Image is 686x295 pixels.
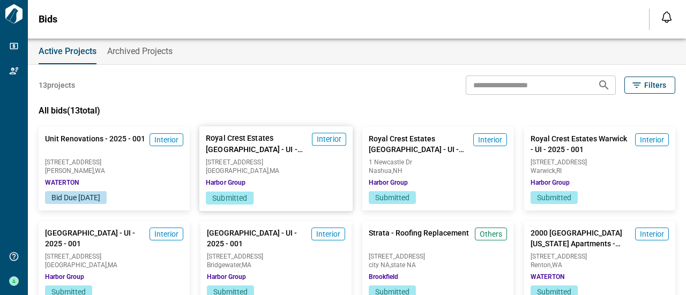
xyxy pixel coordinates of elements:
[207,273,246,281] span: Harbor Group
[45,228,145,249] span: [GEOGRAPHIC_DATA] - UI - 2025 - 001
[206,159,346,165] span: [STREET_ADDRESS]
[369,178,408,187] span: Harbor Group
[369,168,507,174] span: Nashua , NH
[369,273,398,281] span: Brookfield
[154,134,178,145] span: Interior
[531,178,570,187] span: Harbor Group
[207,262,345,268] span: Bridgewater , MA
[212,194,247,202] span: Submitted
[531,228,631,249] span: 2000 [GEOGRAPHIC_DATA][US_STATE] Apartments - [GEOGRAPHIC_DATA] - 2024
[531,273,564,281] span: WATERTON
[531,168,669,174] span: Warwick , RI
[45,159,183,165] span: [STREET_ADDRESS]
[206,178,245,187] span: Harbor Group
[537,193,571,202] span: Submitted
[206,168,346,174] span: [GEOGRAPHIC_DATA] , MA
[640,229,664,239] span: Interior
[375,193,409,202] span: Submitted
[45,262,183,268] span: [GEOGRAPHIC_DATA] , MA
[45,168,183,174] span: [PERSON_NAME] , WA
[207,228,307,249] span: [GEOGRAPHIC_DATA] - UI - 2025 - 001
[45,133,145,155] span: Unit Renovations - 2025 - 001
[593,74,615,96] button: Search projects
[45,253,183,260] span: [STREET_ADDRESS]
[39,105,100,116] span: All bids ( 13 total)
[640,134,664,145] span: Interior
[369,159,507,165] span: 1 Newcastle Dr
[45,273,84,281] span: Harbor Group
[478,134,502,145] span: Interior
[28,39,686,64] div: base tabs
[206,133,308,155] span: Royal Crest Estates [GEOGRAPHIC_DATA] - UI - 2025 - 001
[369,262,507,268] span: city NA , state NA
[531,133,631,155] span: Royal Crest Estates Warwick - UI - 2025 - 001
[644,80,666,90] span: Filters
[624,77,675,94] button: Filters
[531,159,669,165] span: [STREET_ADDRESS]
[369,253,507,260] span: [STREET_ADDRESS]
[39,46,96,57] span: Active Projects
[531,262,669,268] span: Renton , WA
[207,253,345,260] span: [STREET_ADDRESS]
[317,134,341,145] span: Interior
[369,228,469,249] span: Strata - Roofing Replacement
[51,193,100,202] span: Bid Due [DATE]
[531,253,669,260] span: [STREET_ADDRESS]
[658,9,675,26] button: Open notification feed
[39,14,57,25] span: Bids
[45,178,79,187] span: WATERTON
[369,133,469,155] span: Royal Crest Estates [GEOGRAPHIC_DATA] - UI - 2025 - 001
[107,46,173,57] span: Archived Projects
[316,229,340,239] span: Interior
[39,80,75,90] span: 13 projects
[480,229,502,239] span: Others
[154,229,178,239] span: Interior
